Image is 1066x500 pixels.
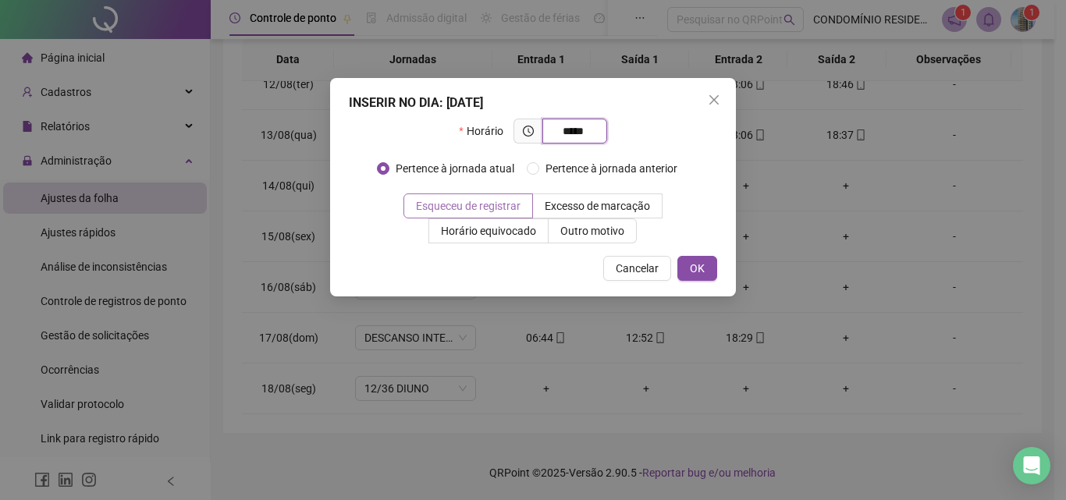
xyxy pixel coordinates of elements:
span: Pertence à jornada atual [389,160,521,177]
span: Cancelar [616,260,659,277]
span: Esqueceu de registrar [416,200,521,212]
button: OK [677,256,717,281]
label: Horário [459,119,513,144]
span: Pertence à jornada anterior [539,160,684,177]
button: Cancelar [603,256,671,281]
span: OK [690,260,705,277]
button: Close [702,87,727,112]
span: Outro motivo [560,225,624,237]
span: clock-circle [523,126,534,137]
span: close [708,94,720,106]
div: INSERIR NO DIA : [DATE] [349,94,717,112]
span: Horário equivocado [441,225,536,237]
span: Excesso de marcação [545,200,650,212]
div: Open Intercom Messenger [1013,447,1050,484]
